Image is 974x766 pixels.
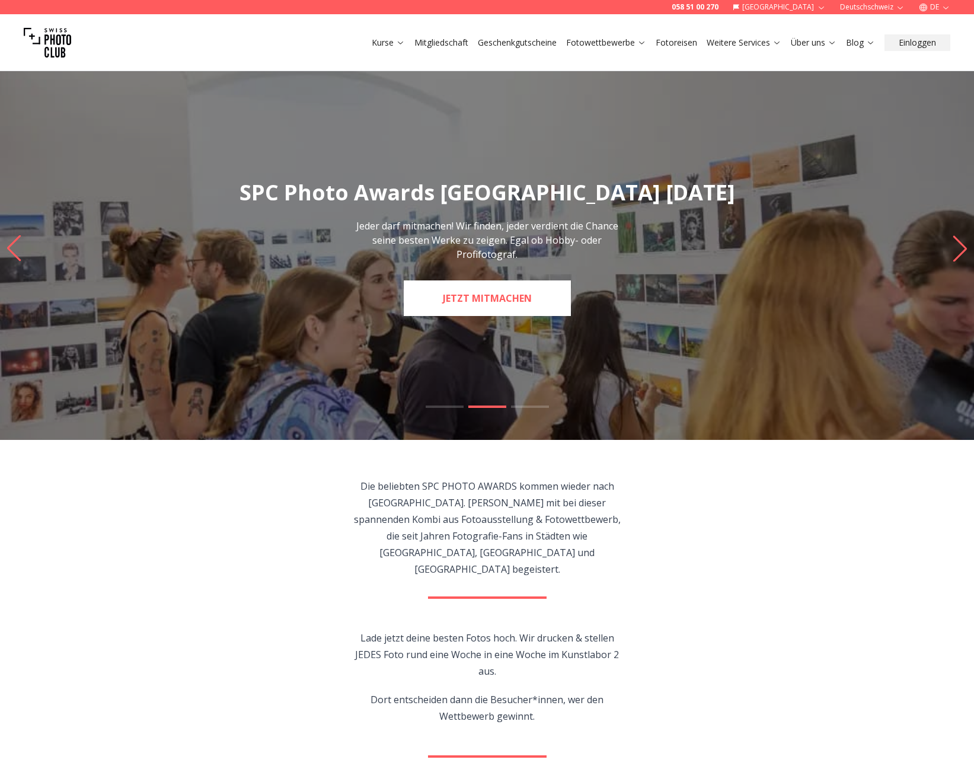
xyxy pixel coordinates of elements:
[566,37,646,49] a: Fotowettbewerbe
[846,37,875,49] a: Blog
[791,37,836,49] a: Über uns
[651,34,702,51] button: Fotoreisen
[884,34,950,51] button: Einloggen
[786,34,841,51] button: Über uns
[672,2,718,12] a: 058 51 00 270
[352,478,622,577] p: Die beliebten SPC PHOTO AWARDS kommen wieder nach [GEOGRAPHIC_DATA]. [PERSON_NAME] mit bei dieser...
[24,19,71,66] img: Swiss photo club
[352,691,622,724] p: Dort entscheiden dann die Besucher*innen, wer den Wettbewerb gewinnt.
[352,630,622,679] p: Lade jetzt deine besten Fotos hoch. Wir drucken & stellen JEDES Foto rund eine Woche in eine Woch...
[478,37,557,49] a: Geschenkgutscheine
[841,34,880,51] button: Blog
[367,34,410,51] button: Kurse
[702,34,786,51] button: Weitere Services
[404,280,571,316] a: JETZT MITMACHEN
[414,37,468,49] a: Mitgliedschaft
[473,34,561,51] button: Geschenkgutscheine
[561,34,651,51] button: Fotowettbewerbe
[656,37,697,49] a: Fotoreisen
[372,37,405,49] a: Kurse
[707,37,781,49] a: Weitere Services
[355,219,620,261] p: Jeder darf mitmachen! Wir finden, jeder verdient die Chance seine besten Werke zu zeigen. Egal ob...
[410,34,473,51] button: Mitgliedschaft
